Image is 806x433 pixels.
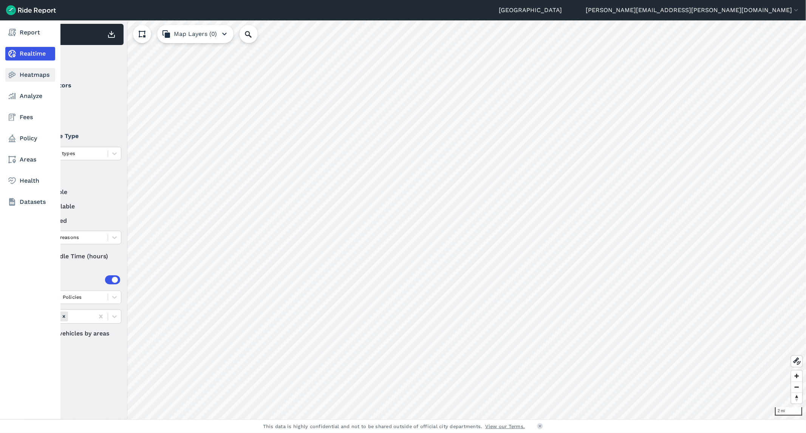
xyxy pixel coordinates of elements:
img: Ride Report [6,5,56,15]
a: Fees [5,110,55,124]
label: Filter vehicles by areas [31,329,121,338]
a: Datasets [5,195,55,209]
a: Report [5,26,55,39]
div: Filter [28,48,124,72]
label: unavailable [31,202,121,211]
summary: Status [31,166,120,188]
summary: Vehicle Type [31,126,120,147]
label: Lime [31,110,121,120]
a: [GEOGRAPHIC_DATA] [499,6,562,15]
label: Bird [31,96,121,105]
div: Areas [41,275,120,284]
canvas: Map [24,20,806,419]
button: Zoom out [791,382,802,393]
a: Policy [5,132,55,145]
a: Realtime [5,47,55,61]
div: Remove Areas (23) [60,312,68,321]
button: [PERSON_NAME][EMAIL_ADDRESS][PERSON_NAME][DOMAIN_NAME] [586,6,800,15]
a: Health [5,174,55,188]
a: View our Terms. [486,423,525,430]
div: 2 mi [775,407,802,416]
input: Search Location or Vehicles [240,25,270,43]
label: reserved [31,216,121,225]
a: Areas [5,153,55,166]
label: available [31,188,121,197]
a: Analyze [5,89,55,103]
button: Map Layers (0) [157,25,234,43]
summary: Operators [31,75,120,96]
a: Heatmaps [5,68,55,82]
summary: Areas [31,269,120,290]
button: Zoom in [791,371,802,382]
div: Idle Time (hours) [31,250,121,263]
button: Reset bearing to north [791,393,802,404]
